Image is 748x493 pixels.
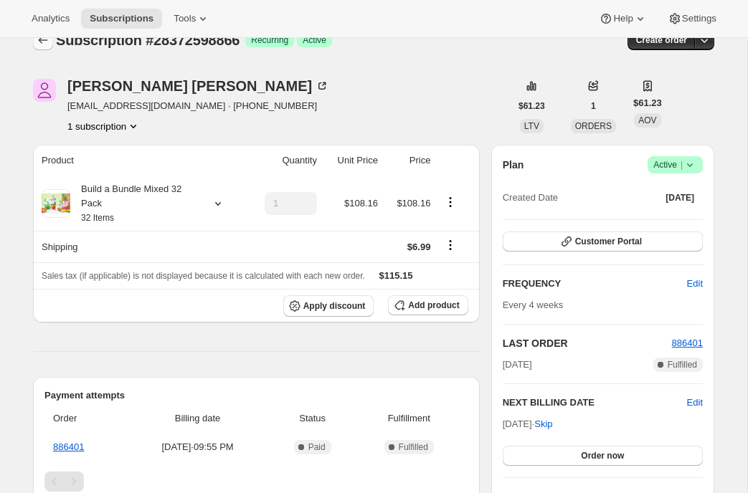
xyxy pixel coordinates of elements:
span: Create order [636,34,687,46]
th: Product [33,145,245,176]
span: $6.99 [407,241,431,252]
span: Edit [687,277,703,291]
span: Subscription #28372598866 [56,32,240,48]
button: 886401 [672,336,703,350]
h2: LAST ORDER [503,336,672,350]
button: $61.23 [510,96,554,116]
span: [DATE] [503,358,532,372]
small: 32 Items [81,213,114,223]
span: Angela McDowell [33,79,56,102]
span: Fulfilled [668,359,697,370]
span: Sales tax (if applicable) is not displayed because it is calculated with each new order. [42,271,365,281]
span: Customer Portal [575,236,642,247]
h2: Payment attempts [44,388,468,403]
span: Recurring [251,34,288,46]
button: Skip [526,413,561,436]
span: $108.16 [344,198,378,209]
button: Subscriptions [81,9,162,29]
span: Paid [308,441,326,453]
span: $61.23 [519,100,545,112]
span: Help [613,13,633,24]
span: Settings [682,13,716,24]
a: 886401 [53,441,84,452]
span: Fulfillment [359,411,460,426]
button: Shipping actions [439,237,462,253]
span: Order now [581,450,624,461]
span: [DATE] · [503,418,553,429]
span: [DATE] [666,192,694,204]
th: Shipping [33,231,245,262]
button: Edit [678,272,711,295]
th: Order [44,403,125,434]
button: Create order [628,30,696,50]
span: | [681,159,683,171]
nav: Pagination [44,472,468,492]
span: $108.16 [397,198,430,209]
span: $61.23 [633,96,662,110]
span: Active [653,158,697,172]
button: Add product [388,295,468,315]
span: Every 4 weeks [503,300,564,310]
button: Tools [165,9,219,29]
button: Help [590,9,655,29]
div: [PERSON_NAME] [PERSON_NAME] [67,79,329,93]
span: $115.15 [379,270,413,281]
button: [DATE] [657,188,703,208]
button: Product actions [439,194,462,210]
a: 886401 [672,338,703,348]
span: Skip [534,417,552,431]
h2: NEXT BILLING DATE [503,396,687,410]
span: AOV [638,115,656,125]
span: Created Date [503,191,558,205]
button: 1 [582,96,605,116]
span: Add product [408,300,459,311]
div: Build a Bundle Mixed 32 Pack [70,182,199,225]
span: Subscriptions [90,13,153,24]
span: Status [275,411,350,426]
span: [EMAIL_ADDRESS][DOMAIN_NAME] · [PHONE_NUMBER] [67,99,329,113]
span: Billing date [129,411,267,426]
th: Unit Price [321,145,382,176]
span: ORDERS [575,121,612,131]
button: Analytics [23,9,78,29]
th: Price [382,145,435,176]
span: Tools [174,13,196,24]
button: Settings [659,9,725,29]
button: Subscriptions [33,30,53,50]
button: Edit [687,396,703,410]
h2: Plan [503,158,524,172]
span: Apply discount [303,300,366,312]
span: Analytics [32,13,70,24]
button: Product actions [67,119,141,133]
button: Customer Portal [503,231,703,252]
h2: FREQUENCY [503,277,687,291]
span: 1 [591,100,596,112]
span: [DATE] · 09:55 PM [129,440,267,454]
button: Apply discount [283,295,374,317]
span: Active [303,34,326,46]
button: Order now [503,446,703,466]
span: Fulfilled [399,441,428,453]
th: Quantity [245,145,321,176]
span: LTV [524,121,539,131]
